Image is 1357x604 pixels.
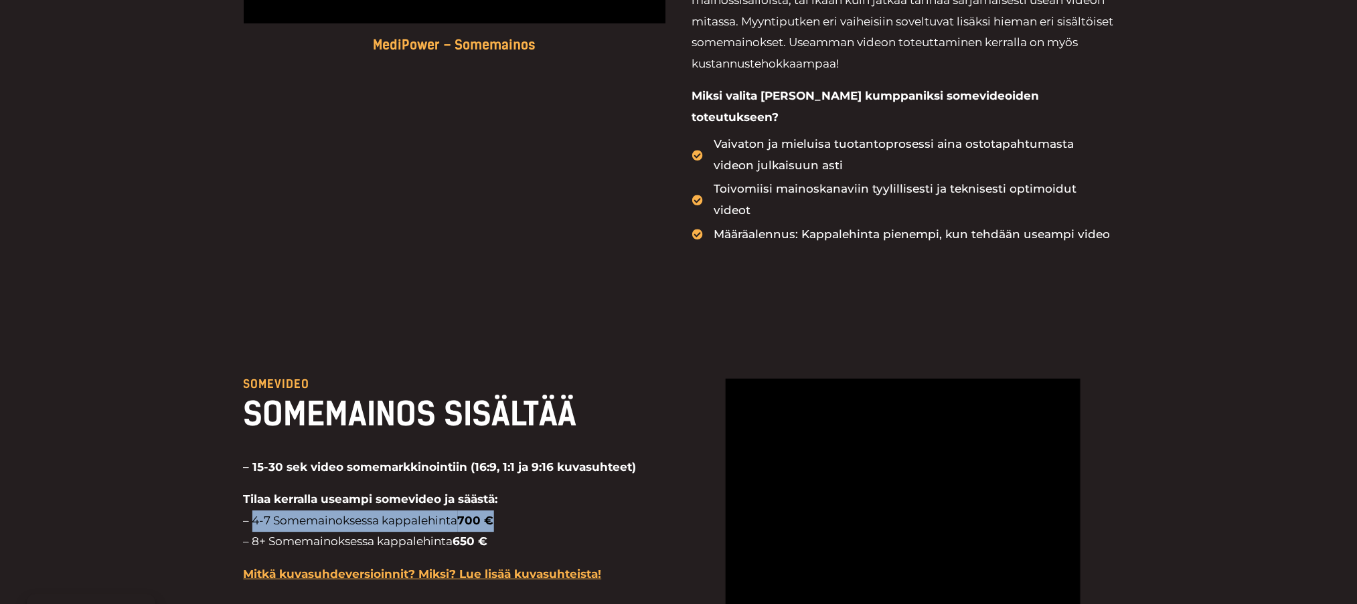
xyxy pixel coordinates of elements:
[453,534,488,548] strong: 650 €
[692,89,1040,124] strong: Miksi valita [PERSON_NAME] kumppaniksi somevideoiden toteutukseen?
[244,393,665,435] h2: SOMEMAINOS SISÄLTÄÄ
[374,37,536,53] span: MediPower – Somemainos
[244,379,665,390] p: Somevideo
[711,134,1114,176] span: Vaivaton ja mieluisa tuotantoprosessi aina ostotapahtumasta videon julkaisuun asti
[711,224,1111,245] span: Määräalennus: Kappalehinta pienempi, kun tehdään useampi video
[711,179,1114,221] span: Toivomiisi mainoskanaviin tyylillisesti ja teknisesti optimoidut videot
[244,460,637,474] strong: – 15-30 sek video somemarkkinointiin (16:9, 1:1 ja 9:16 kuvasuhteet)
[244,567,602,581] a: Mitkä kuvasuhdeversioinnit? Miksi? Lue lisää kuvasuhteista!
[244,489,665,552] p: – 4-7 Somemainoksessa kappalehinta – 8+ Somemainoksessa kappalehinta
[458,514,494,527] strong: 700 €
[244,492,498,506] strong: Tilaa kerralla useampi somevideo ja säästä:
